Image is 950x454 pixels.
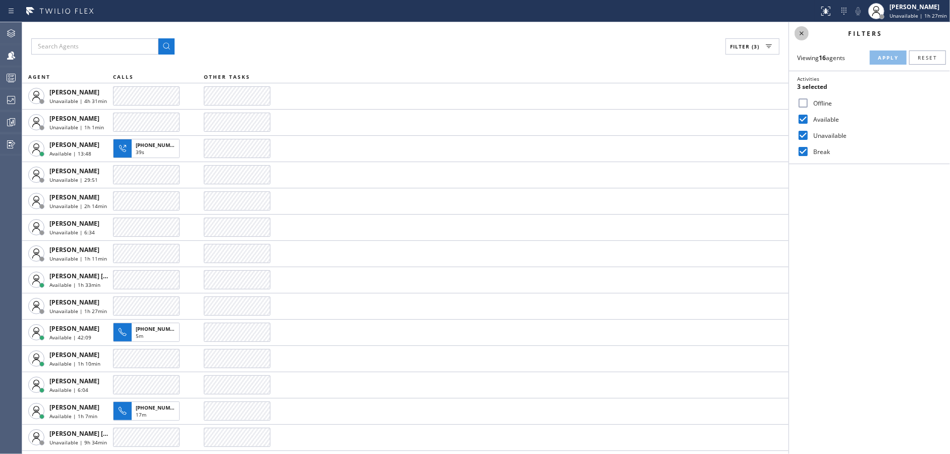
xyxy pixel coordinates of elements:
button: [PHONE_NUMBER]17m [113,398,183,424]
span: [PERSON_NAME] [49,88,99,96]
span: CALLS [113,73,134,80]
span: [PERSON_NAME] [49,193,99,201]
div: [PERSON_NAME] [889,3,947,11]
button: [PHONE_NUMBER]5m [113,320,183,345]
span: 3 selected [797,82,827,91]
span: Filters [849,29,883,38]
span: Unavailable | 9h 34min [49,439,107,446]
span: Available | 1h 33min [49,281,100,288]
span: [PERSON_NAME] [49,377,99,385]
span: 5m [136,332,143,339]
span: Unavailable | 1h 1min [49,124,104,131]
button: Reset [909,51,946,65]
span: [PERSON_NAME] [49,114,99,123]
label: Break [809,147,942,156]
span: Unavailable | 1h 27min [49,308,107,315]
span: [PERSON_NAME] [49,140,99,149]
span: Unavailable | 2h 14min [49,203,107,210]
span: Unavailable | 1h 11min [49,255,107,262]
span: Apply [878,54,899,61]
span: Unavailable | 4h 31min [49,97,107,105]
button: [PHONE_NUMBER]39s [113,136,183,161]
label: Unavailable [809,131,942,140]
span: Available | 13:48 [49,150,91,157]
label: Offline [809,99,942,108]
span: [PHONE_NUMBER] [136,325,182,332]
div: Activities [797,75,942,82]
span: [PERSON_NAME] [49,350,99,359]
button: Apply [870,51,907,65]
button: Filter (3) [725,38,779,55]
span: [PERSON_NAME] [49,324,99,333]
label: Available [809,115,942,124]
span: OTHER TASKS [204,73,250,80]
span: AGENT [28,73,50,80]
span: Unavailable | 6:34 [49,229,95,236]
span: Unavailable | 29:51 [49,176,98,183]
span: [PERSON_NAME] [PERSON_NAME] [49,429,151,438]
span: Reset [918,54,937,61]
strong: 16 [819,54,826,62]
span: Filter (3) [730,43,759,50]
span: [PHONE_NUMBER] [136,404,182,411]
span: 39s [136,148,144,156]
span: [PERSON_NAME] [PERSON_NAME] [49,272,151,280]
span: [PERSON_NAME] [49,298,99,307]
span: [PERSON_NAME] [49,219,99,228]
span: Available | 1h 7min [49,413,97,420]
span: Available | 42:09 [49,334,91,341]
span: Available | 6:04 [49,386,88,393]
span: 17m [136,411,146,418]
span: Available | 1h 10min [49,360,100,367]
input: Search Agents [31,38,158,55]
button: Mute [851,4,865,18]
span: Unavailable | 1h 27min [889,12,947,19]
span: [PERSON_NAME] [49,245,99,254]
span: [PERSON_NAME] [49,403,99,412]
span: [PERSON_NAME] [49,167,99,175]
span: Viewing agents [797,54,845,62]
span: [PHONE_NUMBER] [136,141,182,148]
